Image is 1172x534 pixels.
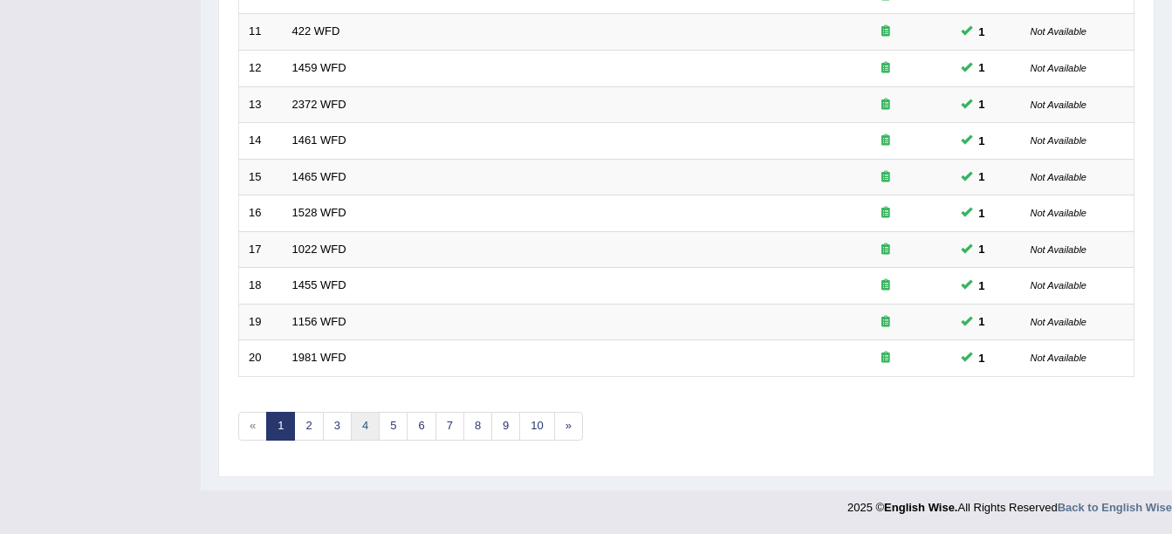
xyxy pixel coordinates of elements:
[972,277,992,295] span: You can still take this question
[239,340,283,377] td: 20
[292,133,346,147] a: 1461 WFD
[1031,172,1086,182] small: Not Available
[292,243,346,256] a: 1022 WFD
[292,315,346,328] a: 1156 WFD
[239,86,283,123] td: 13
[1058,501,1172,514] a: Back to English Wise
[294,412,323,441] a: 2
[554,412,583,441] a: »
[972,168,992,186] span: You can still take this question
[292,24,340,38] a: 422 WFD
[292,98,346,111] a: 2372 WFD
[435,412,464,441] a: 7
[972,58,992,77] span: You can still take this question
[292,351,346,364] a: 1981 WFD
[292,206,346,219] a: 1528 WFD
[972,312,992,331] span: You can still take this question
[1031,63,1086,73] small: Not Available
[972,240,992,258] span: You can still take this question
[1031,26,1086,37] small: Not Available
[292,170,346,183] a: 1465 WFD
[379,412,408,441] a: 5
[323,412,352,441] a: 3
[830,133,942,149] div: Exam occurring question
[239,123,283,160] td: 14
[830,277,942,294] div: Exam occurring question
[972,95,992,113] span: You can still take this question
[830,97,942,113] div: Exam occurring question
[1031,280,1086,291] small: Not Available
[1031,99,1086,110] small: Not Available
[972,204,992,222] span: You can still take this question
[830,242,942,258] div: Exam occurring question
[830,350,942,366] div: Exam occurring question
[292,278,346,291] a: 1455 WFD
[463,412,492,441] a: 8
[830,169,942,186] div: Exam occurring question
[239,14,283,51] td: 11
[491,412,520,441] a: 9
[239,304,283,340] td: 19
[239,50,283,86] td: 12
[1031,208,1086,218] small: Not Available
[238,412,267,441] span: «
[830,60,942,77] div: Exam occurring question
[1031,353,1086,363] small: Not Available
[1031,317,1086,327] small: Not Available
[1031,244,1086,255] small: Not Available
[239,268,283,305] td: 18
[292,61,346,74] a: 1459 WFD
[830,205,942,222] div: Exam occurring question
[519,412,554,441] a: 10
[1031,135,1086,146] small: Not Available
[884,501,957,514] strong: English Wise.
[972,23,992,41] span: You can still take this question
[239,231,283,268] td: 17
[407,412,435,441] a: 6
[239,159,283,195] td: 15
[239,195,283,232] td: 16
[351,412,380,441] a: 4
[830,24,942,40] div: Exam occurring question
[972,349,992,367] span: You can still take this question
[830,314,942,331] div: Exam occurring question
[972,132,992,150] span: You can still take this question
[847,490,1172,516] div: 2025 © All Rights Reserved
[266,412,295,441] a: 1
